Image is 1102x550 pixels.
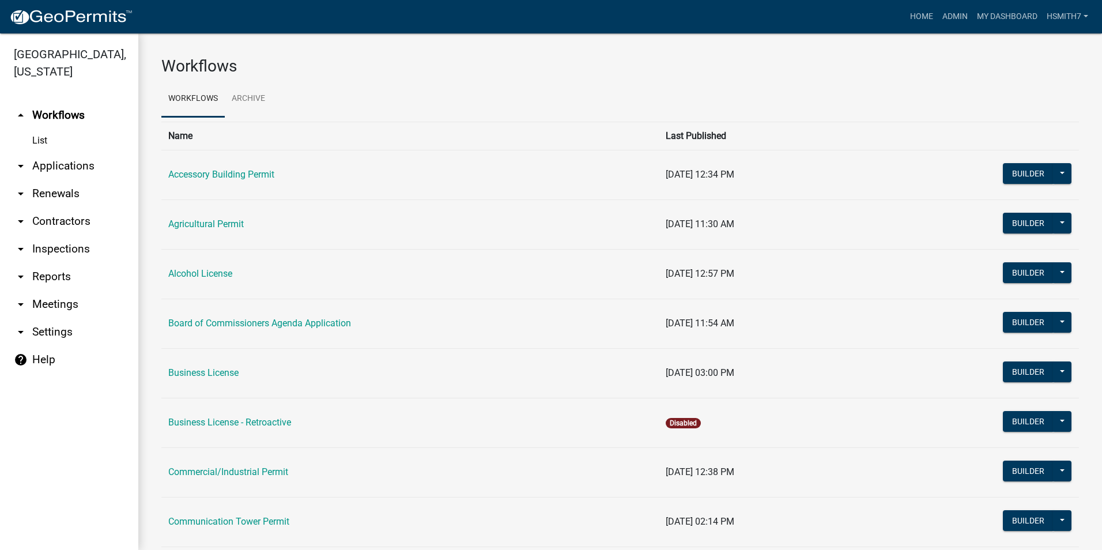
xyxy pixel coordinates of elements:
[1003,312,1054,333] button: Builder
[666,418,701,428] span: Disabled
[161,56,1079,76] h3: Workflows
[972,6,1042,28] a: My Dashboard
[14,325,28,339] i: arrow_drop_down
[168,466,288,477] a: Commercial/Industrial Permit
[1042,6,1093,28] a: hsmith7
[168,516,289,527] a: Communication Tower Permit
[1003,361,1054,382] button: Builder
[1003,510,1054,531] button: Builder
[168,417,291,428] a: Business License - Retroactive
[666,466,734,477] span: [DATE] 12:38 PM
[225,81,272,118] a: Archive
[14,108,28,122] i: arrow_drop_up
[14,187,28,201] i: arrow_drop_down
[666,516,734,527] span: [DATE] 02:14 PM
[1003,163,1054,184] button: Builder
[14,297,28,311] i: arrow_drop_down
[14,214,28,228] i: arrow_drop_down
[14,270,28,284] i: arrow_drop_down
[666,367,734,378] span: [DATE] 03:00 PM
[14,353,28,367] i: help
[168,219,244,229] a: Agricultural Permit
[1003,461,1054,481] button: Builder
[1003,262,1054,283] button: Builder
[168,169,274,180] a: Accessory Building Permit
[1003,213,1054,233] button: Builder
[938,6,972,28] a: Admin
[168,318,351,329] a: Board of Commissioners Agenda Application
[161,122,659,150] th: Name
[1003,411,1054,432] button: Builder
[666,219,734,229] span: [DATE] 11:30 AM
[659,122,867,150] th: Last Published
[161,81,225,118] a: Workflows
[168,268,232,279] a: Alcohol License
[14,159,28,173] i: arrow_drop_down
[666,268,734,279] span: [DATE] 12:57 PM
[666,169,734,180] span: [DATE] 12:34 PM
[905,6,938,28] a: Home
[666,318,734,329] span: [DATE] 11:54 AM
[168,367,239,378] a: Business License
[14,242,28,256] i: arrow_drop_down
